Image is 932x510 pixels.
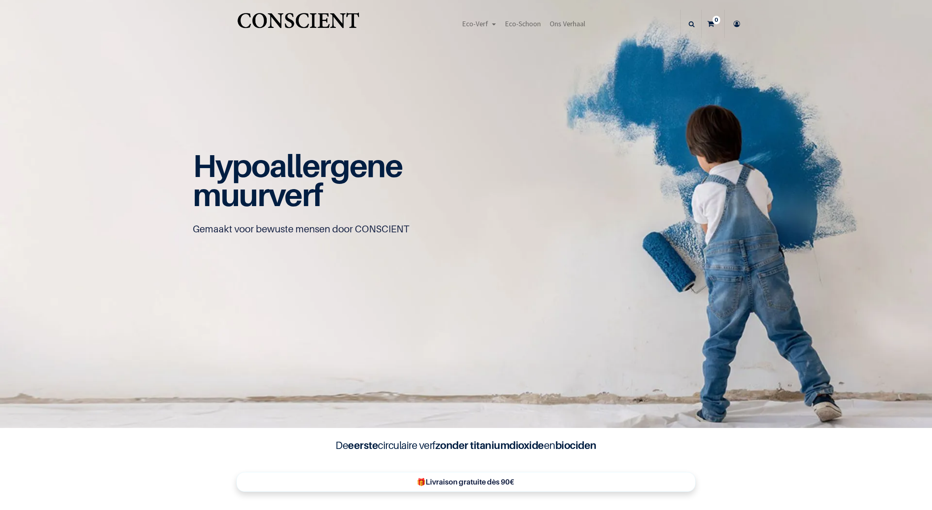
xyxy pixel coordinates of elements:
[236,8,361,40] img: Conscient.nl
[193,176,322,213] span: muurverf
[462,19,488,28] span: Eco-Verf
[417,478,514,486] b: 🎁Livraison gratuite dès 90€
[505,19,541,28] span: Eco-Schoon
[193,147,403,184] span: Hypoallergene
[348,439,378,451] b: eerste
[304,438,628,453] h4: De circulaire verf en
[713,16,720,24] sup: 0
[458,10,500,38] a: Eco-Verf
[555,439,597,451] b: biociden
[236,8,361,40] a: Logo of Conscient.nl
[550,19,585,28] span: Ons Verhaal
[435,439,544,451] b: zonder titaniumdioxide
[702,10,724,38] a: 0
[193,223,739,236] p: Gemaakt voor bewuste mensen door CONSCIENT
